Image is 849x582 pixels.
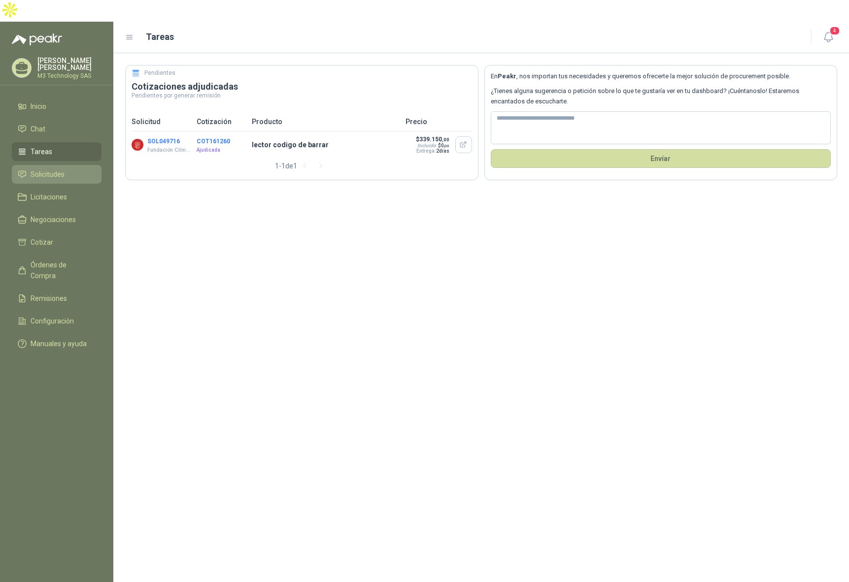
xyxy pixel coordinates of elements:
[31,259,92,281] span: Órdenes de Compra
[441,143,449,148] span: 0
[829,26,840,35] span: 4
[415,148,449,154] p: Entrega:
[12,165,102,184] a: Solicitudes
[419,136,449,143] span: 339.150
[31,124,45,134] span: Chat
[415,136,449,143] p: $
[498,72,516,80] b: Peakr
[132,116,191,127] p: Solicitud
[31,169,65,180] span: Solicitudes
[144,68,175,78] h5: Pendientes
[12,142,102,161] a: Tareas
[491,86,831,106] p: ¿Tienes alguna sugerencia o petición sobre lo que te gustaría ver en tu dashboard? ¡Cuéntanoslo! ...
[12,312,102,330] a: Configuración
[197,138,230,145] button: COT161260
[31,293,67,304] span: Remisiones
[252,139,400,150] p: lector codigo de barrar
[491,149,831,168] button: Envíar
[491,71,831,81] p: En , nos importan tus necesidades y queremos ofrecerte la mejor solución de procurement posible.
[31,101,46,112] span: Inicio
[12,334,102,353] a: Manuales y ayuda
[31,237,53,248] span: Cotizar
[31,316,74,326] span: Configuración
[436,148,449,154] span: 2 días
[12,120,102,138] a: Chat
[12,188,102,206] a: Licitaciones
[147,146,192,154] p: Fundación Clínica Shaio
[252,116,400,127] p: Producto
[146,30,174,44] h1: Tareas
[12,210,102,229] a: Negociaciones
[132,81,472,93] h3: Cotizaciones adjudicadas
[31,338,87,349] span: Manuales y ayuda
[37,57,102,71] p: [PERSON_NAME] [PERSON_NAME]
[12,256,102,285] a: Órdenes de Compra
[12,97,102,116] a: Inicio
[132,139,143,151] img: Company Logo
[275,158,329,174] div: 1 - 1 de 1
[442,137,449,142] span: ,00
[12,33,62,45] img: Logo peakr
[147,138,180,145] button: SOL049716
[819,29,837,46] button: 4
[12,233,102,252] a: Cotizar
[197,146,246,154] p: Ajudicada
[444,144,449,148] span: ,00
[37,73,102,79] p: M3 Technology SAS
[31,146,52,157] span: Tareas
[406,116,472,127] p: Precio
[197,116,246,127] p: Cotización
[417,143,436,148] div: Incluido
[438,143,449,148] span: $
[31,192,67,202] span: Licitaciones
[12,289,102,308] a: Remisiones
[132,93,472,98] p: Pendientes por generar remisión
[31,214,76,225] span: Negociaciones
